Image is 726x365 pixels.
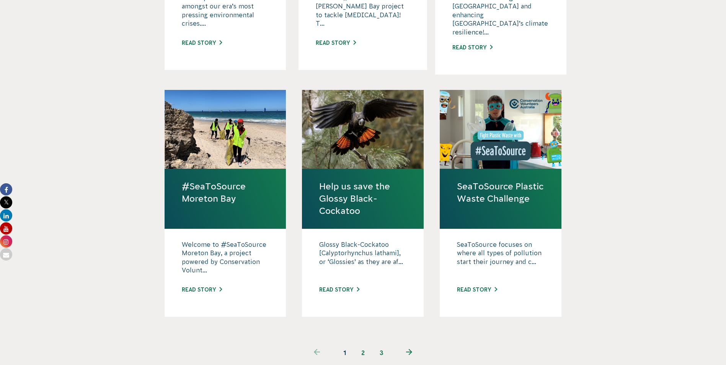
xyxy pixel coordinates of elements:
[316,40,356,46] a: Read story
[319,240,406,279] p: Glossy Black-Cockatoo [Calyptorhynchus lathami], or ‘Glossies’ as they are af...
[182,240,269,279] p: Welcome to #SeaToSource Moreton Bay, a project powered by Conservation Volunt...
[452,44,493,51] a: Read story
[457,180,544,205] a: SeaToSource Plastic Waste Challenge
[299,344,428,362] ul: Pagination
[182,287,222,293] a: Read story
[457,287,497,293] a: Read story
[319,180,406,217] a: Help us save the Glossy Black-Cockatoo
[336,344,354,362] span: 1
[319,287,359,293] a: Read story
[182,40,222,46] a: Read story
[457,240,544,279] p: SeaToSource focuses on where all types of pollution start their journey and c...
[182,180,269,205] a: #SeaToSource Moreton Bay
[372,344,391,362] a: 3
[354,344,372,362] a: 2
[391,344,428,362] a: Next page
